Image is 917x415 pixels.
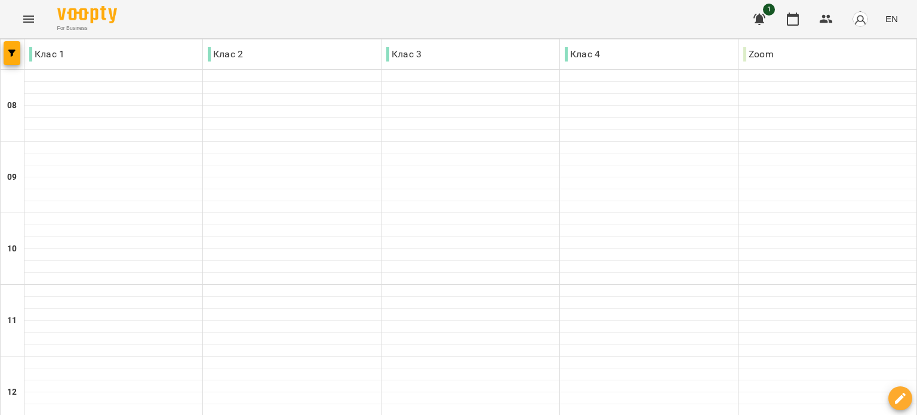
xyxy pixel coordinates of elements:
[57,6,117,23] img: Voopty Logo
[7,171,17,184] h6: 09
[763,4,775,16] span: 1
[7,242,17,256] h6: 10
[29,47,64,62] p: Клас 1
[7,314,17,327] h6: 11
[885,13,898,25] span: EN
[881,8,903,30] button: EN
[7,99,17,112] h6: 08
[14,5,43,33] button: Menu
[208,47,243,62] p: Клас 2
[852,11,869,27] img: avatar_s.png
[57,24,117,32] span: For Business
[565,47,600,62] p: Клас 4
[386,47,421,62] p: Клас 3
[7,386,17,399] h6: 12
[743,47,774,62] p: Zoom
